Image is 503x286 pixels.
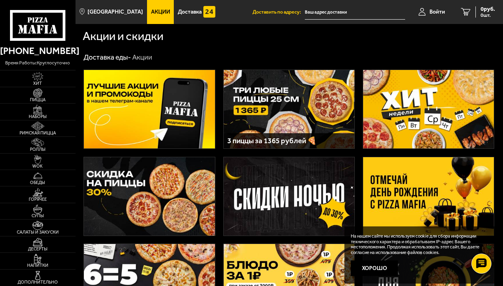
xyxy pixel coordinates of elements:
[227,137,350,145] h3: 3 пиццы за 1365 рублей 🍕
[351,260,398,276] button: Хорошо
[84,53,131,61] a: Доставка еды-
[481,6,495,12] span: 0 руб.
[203,6,215,18] img: 15daf4d41897b9f0e9f617042186c801.svg
[132,52,152,62] div: Акции
[429,9,445,15] span: Войти
[223,70,355,149] a: 3 пиццы за 1365 рублей 🍕
[481,13,495,18] span: 0 шт.
[252,10,305,15] span: Доставить по адресу:
[151,9,170,15] span: Акции
[305,5,406,20] input: Ваш адрес доставки
[351,234,484,255] p: На нашем сайте мы используем cookie для сбора информации технического характера и обрабатываем IP...
[83,30,163,42] h1: Акции и скидки
[87,9,143,15] span: [GEOGRAPHIC_DATA]
[178,9,202,15] span: Доставка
